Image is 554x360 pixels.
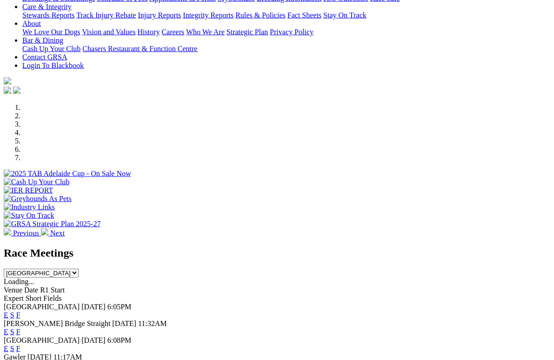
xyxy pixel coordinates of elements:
img: chevron-right-pager-white.svg [41,228,48,236]
span: [DATE] [112,319,136,327]
span: Venue [4,286,22,294]
img: twitter.svg [13,87,20,94]
span: Short [26,294,42,302]
a: F [16,345,20,353]
span: [PERSON_NAME] Bridge Straight [4,319,110,327]
a: Vision and Values [82,28,135,36]
div: About [22,28,550,36]
a: Integrity Reports [183,11,234,19]
a: We Love Our Dogs [22,28,80,36]
img: facebook.svg [4,87,11,94]
a: Login To Blackbook [22,61,84,69]
a: History [137,28,160,36]
img: logo-grsa-white.png [4,77,11,85]
a: Privacy Policy [270,28,314,36]
a: Previous [4,229,41,237]
span: Loading... [4,278,34,285]
span: Expert [4,294,24,302]
a: F [16,328,20,336]
a: About [22,20,41,27]
a: S [10,311,14,319]
a: Fact Sheets [287,11,321,19]
a: Chasers Restaurant & Function Centre [82,45,197,53]
div: Care & Integrity [22,11,550,20]
div: Bar & Dining [22,45,550,53]
a: Bar & Dining [22,36,63,44]
a: Stewards Reports [22,11,74,19]
span: Next [50,229,65,237]
a: Contact GRSA [22,53,67,61]
img: GRSA Strategic Plan 2025-27 [4,220,100,228]
span: 6:08PM [107,336,132,344]
a: Strategic Plan [227,28,268,36]
img: Greyhounds As Pets [4,195,72,203]
span: [GEOGRAPHIC_DATA] [4,303,80,311]
span: [GEOGRAPHIC_DATA] [4,336,80,344]
a: Careers [161,28,184,36]
a: Cash Up Your Club [22,45,80,53]
img: IER REPORT [4,186,53,195]
a: Injury Reports [138,11,181,19]
a: E [4,345,8,353]
a: F [16,311,20,319]
span: 11:32AM [138,319,167,327]
h2: Race Meetings [4,247,550,259]
img: 2025 TAB Adelaide Cup - On Sale Now [4,170,131,178]
span: [DATE] [81,336,106,344]
a: S [10,328,14,336]
a: S [10,345,14,353]
span: R1 Start [40,286,65,294]
span: [DATE] [81,303,106,311]
a: Care & Integrity [22,3,72,11]
span: Previous [13,229,39,237]
a: Who We Are [186,28,225,36]
img: chevron-left-pager-white.svg [4,228,11,236]
a: Track Injury Rebate [76,11,136,19]
span: Fields [43,294,61,302]
span: Date [24,286,38,294]
img: Cash Up Your Club [4,178,69,186]
a: E [4,311,8,319]
a: Next [41,229,65,237]
a: E [4,328,8,336]
a: Rules & Policies [235,11,286,19]
img: Industry Links [4,203,55,211]
a: Stay On Track [323,11,366,19]
span: 6:05PM [107,303,132,311]
img: Stay On Track [4,211,54,220]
